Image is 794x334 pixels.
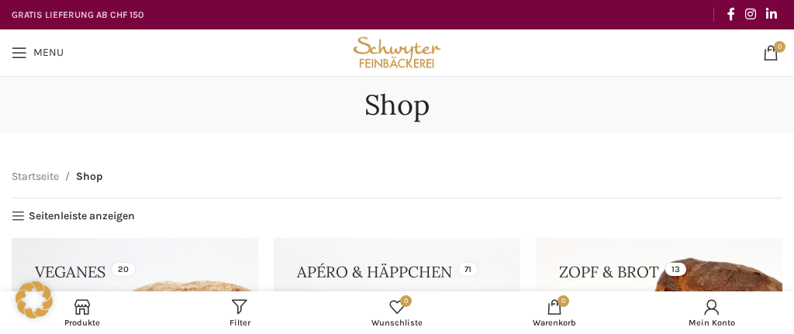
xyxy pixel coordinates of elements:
[400,295,412,307] span: 0
[558,295,569,307] span: 0
[4,295,161,330] a: Produkte
[722,2,740,26] a: Facebook social link
[319,295,476,330] div: Meine Wunschliste
[4,37,71,68] a: Open mobile menu
[326,318,468,328] span: Wunschliste
[12,168,102,185] nav: Breadcrumb
[350,29,445,76] img: Bäckerei Schwyter
[33,47,64,58] span: Menu
[76,168,102,185] span: Shop
[169,318,311,328] span: Filter
[755,37,786,68] a: 0
[483,318,625,328] span: Warenkorb
[319,295,476,330] a: 0 Wunschliste
[774,41,785,53] span: 0
[740,2,761,26] a: Instagram social link
[12,318,154,328] span: Produkte
[161,295,319,330] a: Filter
[364,88,430,122] h1: Shop
[475,295,633,330] div: My cart
[475,295,633,330] a: 0 Warenkorb
[761,2,782,26] a: Linkedin social link
[633,295,790,330] a: Mein Konto
[12,9,143,20] strong: GRATIS LIEFERUNG AB CHF 150
[12,168,59,185] a: Startseite
[350,45,445,58] a: Site logo
[640,318,782,328] span: Mein Konto
[12,210,135,223] a: Seitenleiste anzeigen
